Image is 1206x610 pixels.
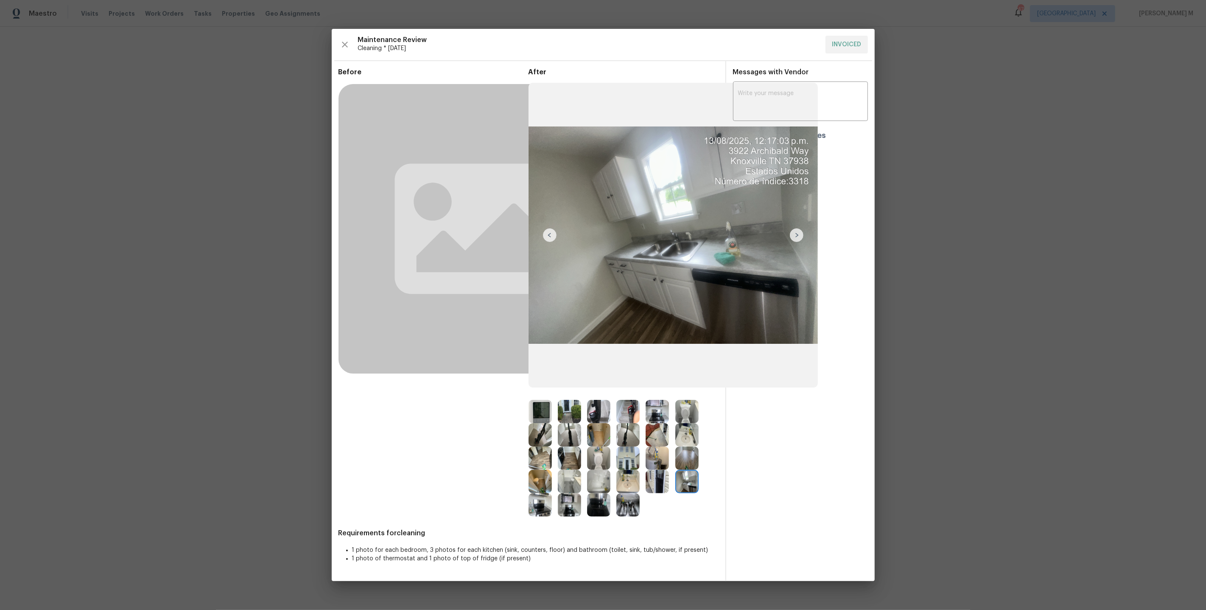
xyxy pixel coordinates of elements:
span: Maintenance Review [358,36,819,44]
span: Before [339,68,529,76]
span: After [529,68,719,76]
span: Messages with Vendor [733,69,809,76]
li: 1 photo for each bedroom, 3 photos for each kitchen (sink, counters, floor) and bathroom (toilet,... [352,546,719,554]
span: Requirements for cleaning [339,529,719,537]
img: right-chevron-button-url [790,228,803,242]
li: 1 photo of thermostat and 1 photo of top of fridge (if present) [352,554,719,563]
img: left-chevron-button-url [543,228,557,242]
span: Cleaning * [DATE] [358,44,819,53]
